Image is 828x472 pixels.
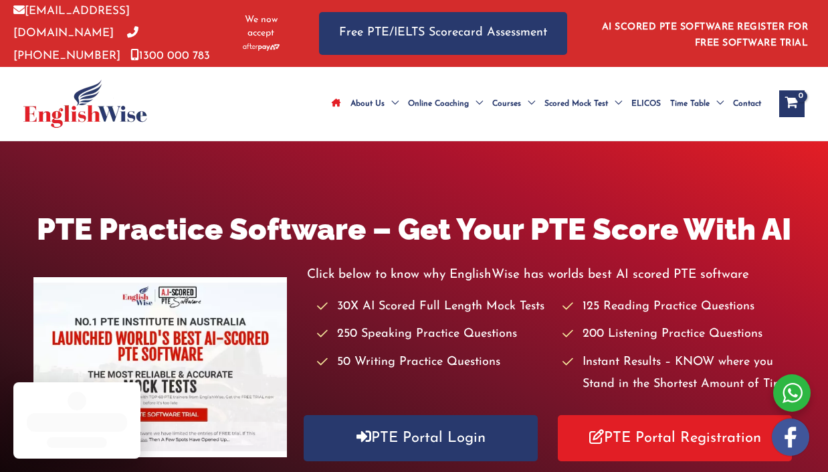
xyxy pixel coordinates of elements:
li: 250 Speaking Practice Questions [317,323,550,345]
li: 125 Reading Practice Questions [562,296,795,318]
a: Scored Mock TestMenu Toggle [540,80,627,127]
nav: Site Navigation: Main Menu [327,80,766,127]
li: Instant Results – KNOW where you Stand in the Shortest Amount of Time [562,351,795,396]
span: Time Table [670,80,710,127]
span: Contact [733,80,761,127]
span: We now accept [236,13,286,40]
a: Time TableMenu Toggle [665,80,728,127]
a: AI SCORED PTE SOFTWARE REGISTER FOR FREE SOFTWARE TRIAL [602,22,809,48]
a: Contact [728,80,766,127]
a: About UsMenu Toggle [346,80,403,127]
p: Click below to know why EnglishWise has worlds best AI scored PTE software [307,264,795,286]
li: 30X AI Scored Full Length Mock Tests [317,296,550,318]
a: Online CoachingMenu Toggle [403,80,488,127]
span: Menu Toggle [608,80,622,127]
a: ELICOS [627,80,665,127]
aside: Header Widget 1 [594,11,815,55]
img: pte-institute-main [33,277,288,457]
span: Online Coaching [408,80,469,127]
span: ELICOS [631,80,661,127]
img: Afterpay-Logo [243,44,280,51]
h1: PTE Practice Software – Get Your PTE Score With AI [33,208,795,250]
li: 50 Writing Practice Questions [317,351,550,374]
span: Scored Mock Test [544,80,608,127]
a: PTE Portal Login [304,415,538,461]
a: CoursesMenu Toggle [488,80,540,127]
li: 200 Listening Practice Questions [562,323,795,345]
span: About Us [350,80,385,127]
span: Menu Toggle [469,80,483,127]
span: Menu Toggle [385,80,399,127]
span: Courses [492,80,521,127]
a: [EMAIL_ADDRESS][DOMAIN_NAME] [13,5,130,39]
img: white-facebook.png [772,418,809,456]
img: cropped-ew-logo [23,80,147,128]
a: View Shopping Cart, empty [779,90,805,117]
a: Free PTE/IELTS Scorecard Assessment [319,12,567,54]
a: 1300 000 783 [130,50,210,62]
span: Menu Toggle [710,80,724,127]
span: Menu Toggle [521,80,535,127]
a: PTE Portal Registration [558,415,792,461]
a: [PHONE_NUMBER] [13,27,138,61]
